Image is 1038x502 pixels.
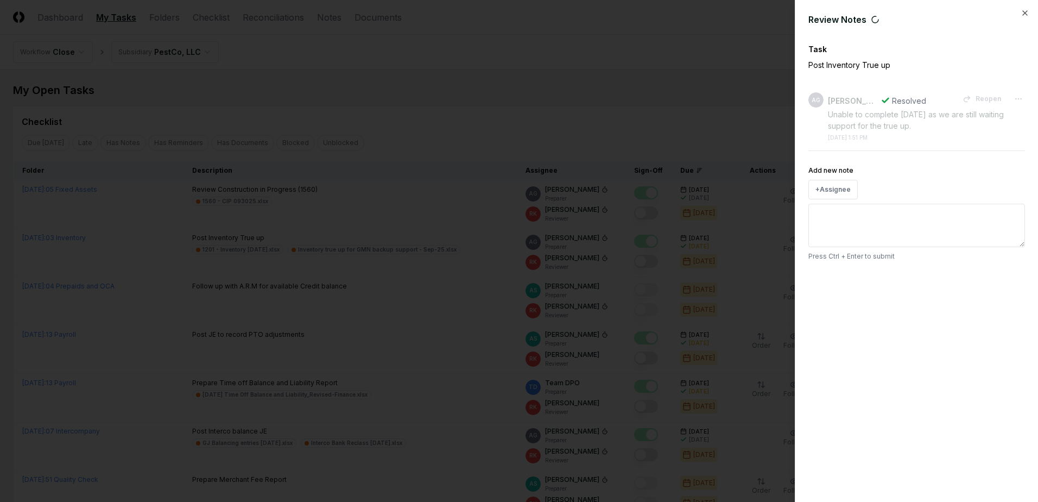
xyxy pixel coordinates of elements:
[828,134,868,142] div: [DATE] 1:51 PM
[808,180,858,199] button: +Assignee
[808,252,1025,261] p: Press Ctrl + Enter to submit
[956,89,1008,109] button: Reopen
[808,13,1025,26] div: Review Notes
[808,59,988,71] p: Post Inventory True up
[892,95,926,106] div: Resolved
[812,96,820,104] span: AG
[828,95,877,106] div: [PERSON_NAME]
[828,109,1025,131] div: Unable to complete [DATE] as we are still waiting support for the true up.
[808,43,1025,55] div: Task
[808,166,853,174] label: Add new note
